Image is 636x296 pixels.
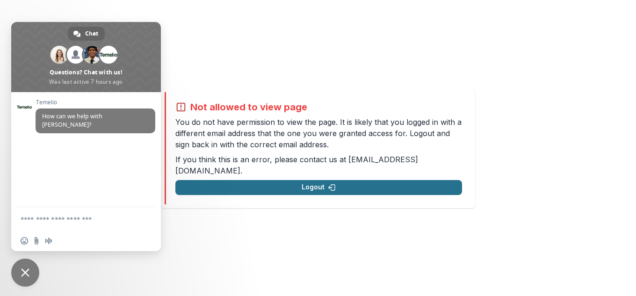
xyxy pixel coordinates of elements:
button: Logout [175,180,462,195]
p: You do not have permission to view the page. It is likely that you logged in with a different ema... [175,116,462,150]
span: Send a file [33,237,40,245]
span: Temelio [36,99,155,106]
span: Insert an emoji [21,237,28,245]
span: How can we help with [PERSON_NAME]? [42,112,102,129]
a: [EMAIL_ADDRESS][DOMAIN_NAME] [175,155,418,175]
span: Audio message [45,237,52,245]
div: Close chat [11,259,39,287]
h2: Not allowed to view page [190,101,307,113]
span: Chat [85,27,98,41]
div: Chat [68,27,105,41]
p: If you think this is an error, please contact us at . [175,154,462,176]
textarea: Compose your message... [21,215,131,224]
